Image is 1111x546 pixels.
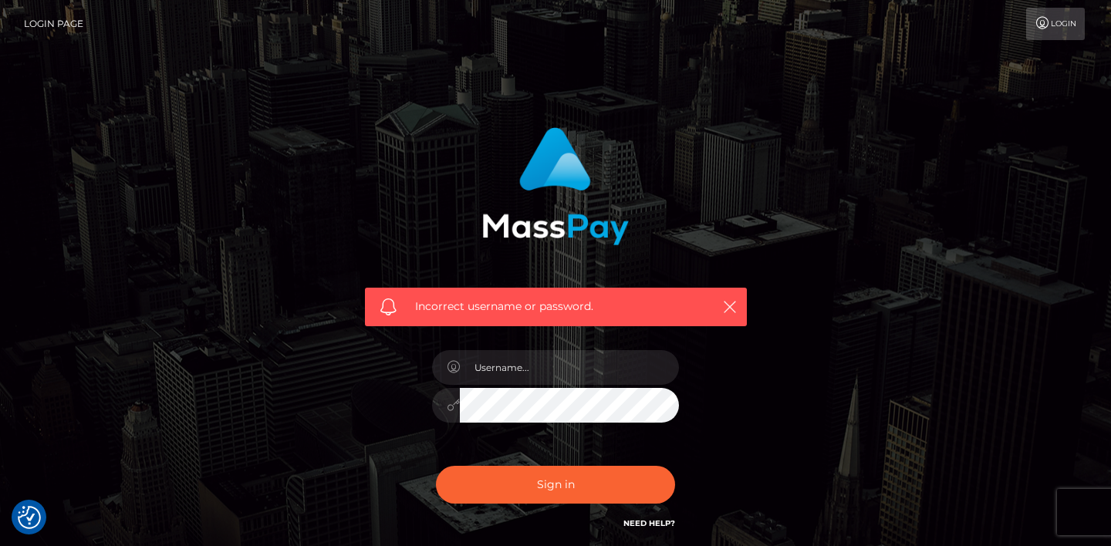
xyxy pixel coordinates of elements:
a: Login [1026,8,1085,40]
button: Consent Preferences [18,506,41,529]
img: MassPay Login [482,127,629,245]
span: Incorrect username or password. [415,298,697,315]
input: Username... [460,350,679,385]
a: Need Help? [623,518,675,528]
a: Login Page [24,8,83,40]
button: Sign in [436,466,675,504]
img: Revisit consent button [18,506,41,529]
